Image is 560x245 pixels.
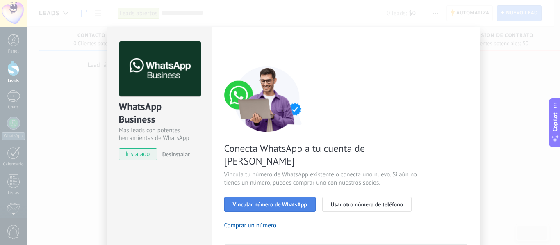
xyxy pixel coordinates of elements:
button: Usar otro número de teléfono [322,197,412,212]
div: Más leads con potentes herramientas de WhatsApp [119,126,200,142]
img: connect number [224,66,310,132]
span: instalado [119,148,157,160]
span: Vincular número de WhatsApp [233,201,307,207]
span: Copilot [551,112,559,131]
button: Vincular número de WhatsApp [224,197,316,212]
span: Desinstalar [162,151,190,158]
span: Usar otro número de teléfono [331,201,403,207]
span: Vincula tu número de WhatsApp existente o conecta uno nuevo. Si aún no tienes un número, puedes c... [224,171,419,187]
button: Comprar un número [224,222,277,229]
span: Conecta WhatsApp a tu cuenta de [PERSON_NAME] [224,142,419,167]
img: logo_main.png [119,41,201,97]
div: WhatsApp Business [119,100,200,126]
button: Desinstalar [159,148,190,160]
